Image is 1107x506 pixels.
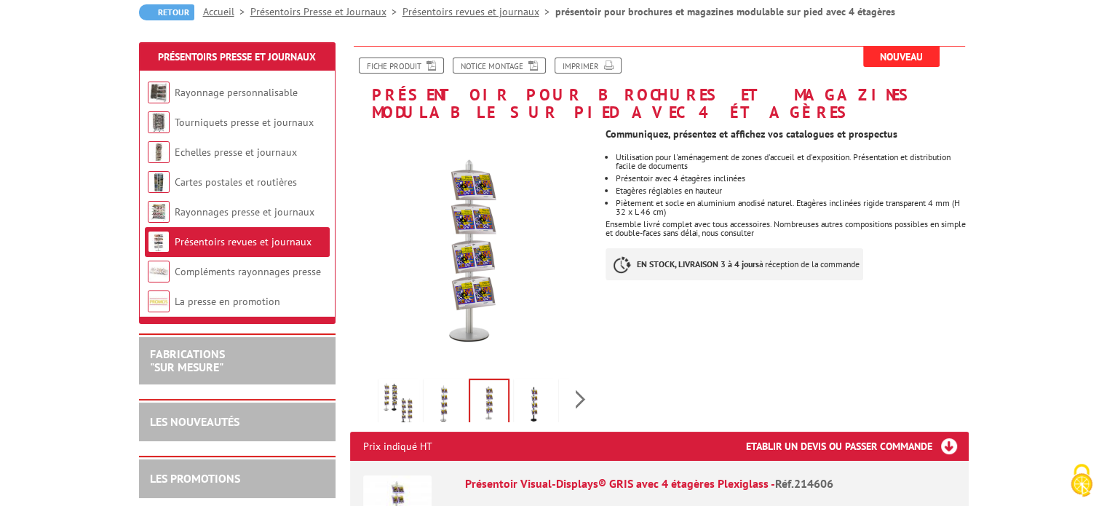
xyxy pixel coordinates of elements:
[1056,456,1107,506] button: Cookies (fenêtre modale)
[148,111,170,133] img: Tourniquets presse et journaux
[606,127,897,141] strong: Communiquez, présentez et affichez vos catalogues et prospectus
[775,476,833,491] span: Réf.214606
[175,235,312,248] a: Présentoirs revues et journaux
[150,414,239,429] a: LES NOUVEAUTÉS
[175,116,314,129] a: Tourniquets presse et journaux
[363,432,432,461] p: Prix indiqué HT
[863,47,940,67] span: Nouveau
[150,471,240,486] a: LES PROMOTIONS
[1063,462,1100,499] img: Cookies (fenêtre modale)
[175,265,321,278] a: Compléments rayonnages presse
[606,121,979,302] div: Ensemble livré complet avec tous accessoires. Nombreuses autres compositions possibles en simple ...
[148,231,170,253] img: Présentoirs revues et journaux
[426,382,461,427] img: presentoir_pour_brochures_et_magazines_modulable_sur_pied_avec_4_etageres_214606.jpg
[517,382,552,427] img: presentoir_pour_brochures_et_magazines_modulable_sur_pied_avec_4_etageres_214606nr.jpg
[616,174,968,183] li: Présentoir avec 4 étagères inclinées
[555,58,622,74] a: Imprimer
[148,82,170,103] img: Rayonnage personnalisable
[359,58,444,74] a: Fiche produit
[139,4,194,20] a: Retour
[465,475,956,492] div: Présentoir Visual-Displays® GRIS avec 4 étagères Plexiglass -
[402,5,555,18] a: Présentoirs revues et journaux
[175,146,297,159] a: Echelles presse et journaux
[250,5,402,18] a: Présentoirs Presse et Journaux
[616,153,968,170] li: Utilisation pour l'aménagement de zones d'accueil et d'exposition. Présentation et distribution f...
[150,347,225,374] a: FABRICATIONS"Sur Mesure"
[555,4,895,19] li: présentoir pour brochures et magazines modulable sur pied avec 4 étagères
[148,141,170,163] img: Echelles presse et journaux
[637,258,759,269] strong: EN STOCK, LIVRAISON 3 à 4 jours
[175,295,280,308] a: La presse en promotion
[158,50,316,63] a: Présentoirs Presse et Journaux
[606,248,863,280] p: à réception de la commande
[470,380,508,425] img: presentoir_pour_brochures_et_magazines_modulable_sur_pied_avec_4_etageres_214606m.jpg
[350,128,595,373] img: presentoir_pour_brochures_et_magazines_modulable_sur_pied_avec_4_etageres_214606m.jpg
[746,432,969,461] h3: Etablir un devis ou passer commande
[616,199,968,216] li: Piètement et socle en aluminium anodisé naturel. Etagères inclinées rigide transparent 4 mm (H 32...
[574,387,587,411] span: Next
[175,175,297,189] a: Cartes postales et routières
[148,261,170,282] img: Compléments rayonnages presse
[562,382,597,427] img: presentoir_pour_brochures_et_magazines_modulable_sur_pied_avec_4_etageres_214606mnr.jpg
[203,5,250,18] a: Accueil
[148,201,170,223] img: Rayonnages presse et journaux
[148,171,170,193] img: Cartes postales et routières
[148,290,170,312] img: La presse en promotion
[453,58,546,74] a: Notice Montage
[175,205,314,218] a: Rayonnages presse et journaux
[175,86,298,99] a: Rayonnage personnalisable
[616,186,968,195] li: Etagères réglables en hauteur
[381,382,416,427] img: presentoir_pour_brochures_et_magazines_modulable_sur_pied_avec_4_etageres_214606_214606m_214606nr...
